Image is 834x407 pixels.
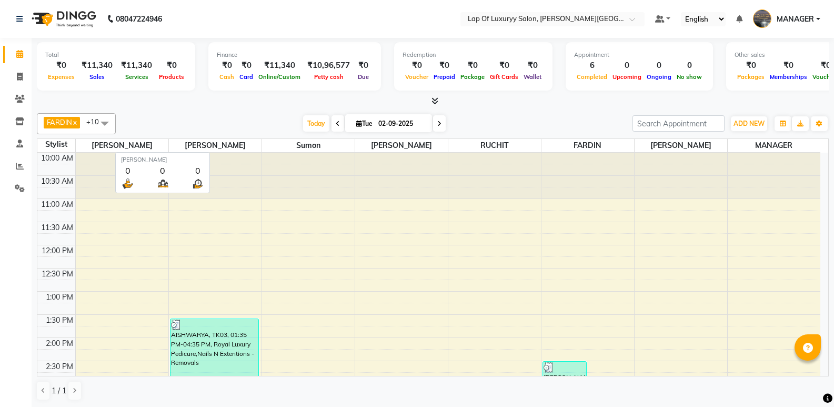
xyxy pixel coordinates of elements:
div: 12:30 PM [39,269,75,280]
span: Expenses [45,73,77,81]
span: [PERSON_NAME] [635,139,727,152]
div: 2:30 PM [44,361,75,372]
span: Completed [574,73,610,81]
div: 0 [644,59,674,72]
span: ADD NEW [733,120,765,127]
a: x [72,118,77,126]
div: ₹0 [431,59,458,72]
div: ₹0 [735,59,767,72]
span: No show [674,73,705,81]
span: Petty cash [312,73,346,81]
span: Upcoming [610,73,644,81]
div: 12:00 PM [39,245,75,256]
img: queue.png [156,177,169,190]
span: Cash [217,73,237,81]
button: ADD NEW [731,116,767,131]
span: Tue [354,120,375,127]
div: 11:00 AM [39,199,75,210]
div: [PERSON_NAME] [121,155,204,164]
div: ₹10,96,577 [303,59,354,72]
span: RUCHIT [448,139,541,152]
img: logo [27,4,99,34]
input: Search Appointment [632,115,725,132]
div: 2:00 PM [44,338,75,349]
span: MANAGER [777,14,814,25]
div: Redemption [403,51,544,59]
div: ₹0 [403,59,431,72]
div: ₹0 [354,59,373,72]
div: ₹0 [767,59,810,72]
span: Today [303,115,329,132]
img: serve.png [121,177,134,190]
span: Sumon [262,139,355,152]
div: 10:00 AM [39,153,75,164]
span: Sales [87,73,107,81]
div: ₹11,340 [117,59,156,72]
div: ₹0 [458,59,487,72]
img: wait_time.png [191,177,204,190]
div: ₹0 [521,59,544,72]
div: 0 [156,164,169,177]
b: 08047224946 [116,4,162,34]
img: MANAGER [753,9,771,28]
div: Total [45,51,187,59]
div: 0 [610,59,644,72]
div: 1:00 PM [44,292,75,303]
div: ₹0 [156,59,187,72]
span: Voucher [403,73,431,81]
span: Due [355,73,371,81]
span: FARDIN [47,118,72,126]
span: Services [123,73,151,81]
div: ₹0 [487,59,521,72]
span: [PERSON_NAME] [76,139,168,152]
span: Online/Custom [256,73,303,81]
div: [PERSON_NAME], TK02, 02:30 PM-03:30 PM, Hair Retuls - Deep Conditioning [543,362,587,406]
div: 0 [674,59,705,72]
span: +10 [86,117,107,126]
div: ₹0 [45,59,77,72]
span: FARDIN [541,139,634,152]
span: Memberships [767,73,810,81]
span: Prepaid [431,73,458,81]
div: 10:30 AM [39,176,75,187]
div: 11:30 AM [39,222,75,233]
div: 6 [574,59,610,72]
span: Card [237,73,256,81]
input: 2025-09-02 [375,116,428,132]
div: Finance [217,51,373,59]
div: Stylist [37,139,75,150]
span: [PERSON_NAME] [169,139,262,152]
span: Wallet [521,73,544,81]
span: Ongoing [644,73,674,81]
span: [PERSON_NAME] [355,139,448,152]
div: 1:30 PM [44,315,75,326]
span: Gift Cards [487,73,521,81]
span: Products [156,73,187,81]
div: ₹11,340 [77,59,117,72]
div: ₹0 [237,59,256,72]
div: Appointment [574,51,705,59]
div: 0 [191,164,204,177]
span: Packages [735,73,767,81]
span: MANAGER [728,139,821,152]
div: ₹0 [217,59,237,72]
div: ₹11,340 [256,59,303,72]
div: 0 [121,164,134,177]
span: 1 / 1 [52,385,66,396]
span: Package [458,73,487,81]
